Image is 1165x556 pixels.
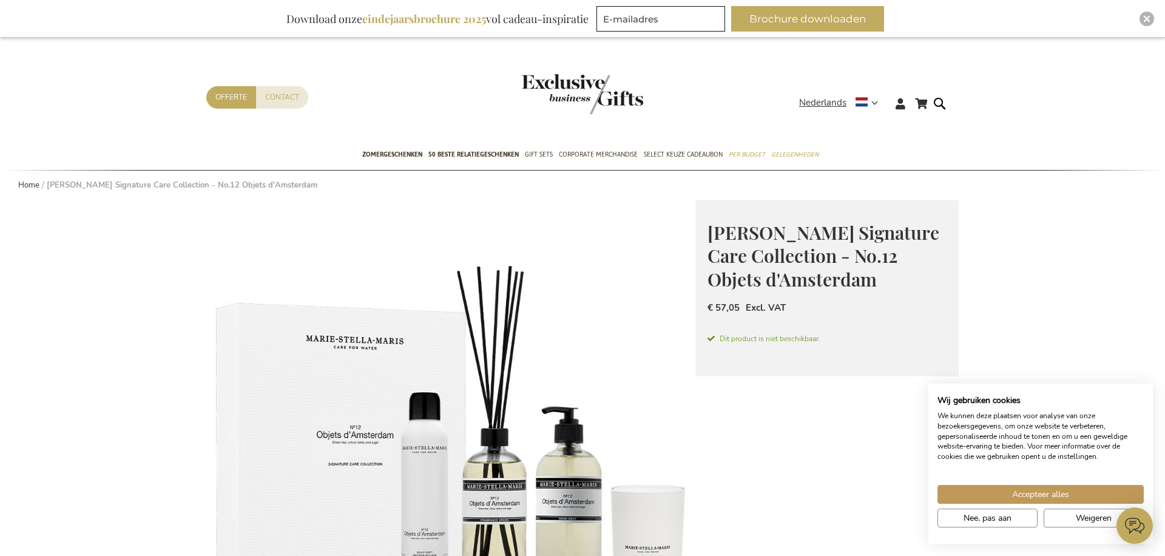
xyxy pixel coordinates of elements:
[729,148,765,161] span: Per Budget
[1012,488,1069,501] span: Accepteer alles
[559,148,638,161] span: Corporate Merchandise
[1140,12,1154,26] div: Close
[731,6,884,32] button: Brochure downloaden
[525,148,553,161] span: Gift Sets
[281,6,594,32] div: Download onze vol cadeau-inspiratie
[428,148,519,161] span: 50 beste relatiegeschenken
[206,86,256,109] a: Offerte
[937,395,1144,406] h2: Wij gebruiken cookies
[937,411,1144,462] p: We kunnen deze plaatsen voor analyse van onze bezoekersgegevens, om onze website te verbeteren, g...
[771,148,819,161] span: Gelegenheden
[1044,509,1144,527] button: Alle cookies weigeren
[18,180,39,191] a: Home
[799,96,846,110] span: Nederlands
[596,6,725,32] input: E-mailadres
[707,333,947,344] span: Dit product is niet beschikbaar.
[937,509,1038,527] button: Pas cookie voorkeuren aan
[644,148,723,161] span: Select Keuze Cadeaubon
[1116,507,1153,544] iframe: belco-activator-frame
[746,302,786,314] span: Excl. VAT
[362,148,422,161] span: Zomergeschenken
[522,74,643,114] img: Exclusive Business gifts logo
[707,302,740,314] span: € 57,05
[362,12,486,26] b: eindejaarsbrochure 2025
[937,485,1144,504] button: Accepteer alle cookies
[707,220,939,291] span: [PERSON_NAME] Signature Care Collection - No.12 Objets d'Amsterdam
[522,74,582,114] a: store logo
[964,512,1011,524] span: Nee, pas aan
[1143,15,1150,22] img: Close
[256,86,308,109] a: Contact
[596,6,729,35] form: marketing offers and promotions
[799,96,886,110] div: Nederlands
[1076,512,1112,524] span: Weigeren
[47,180,317,191] strong: [PERSON_NAME] Signature Care Collection - No.12 Objets d'Amsterdam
